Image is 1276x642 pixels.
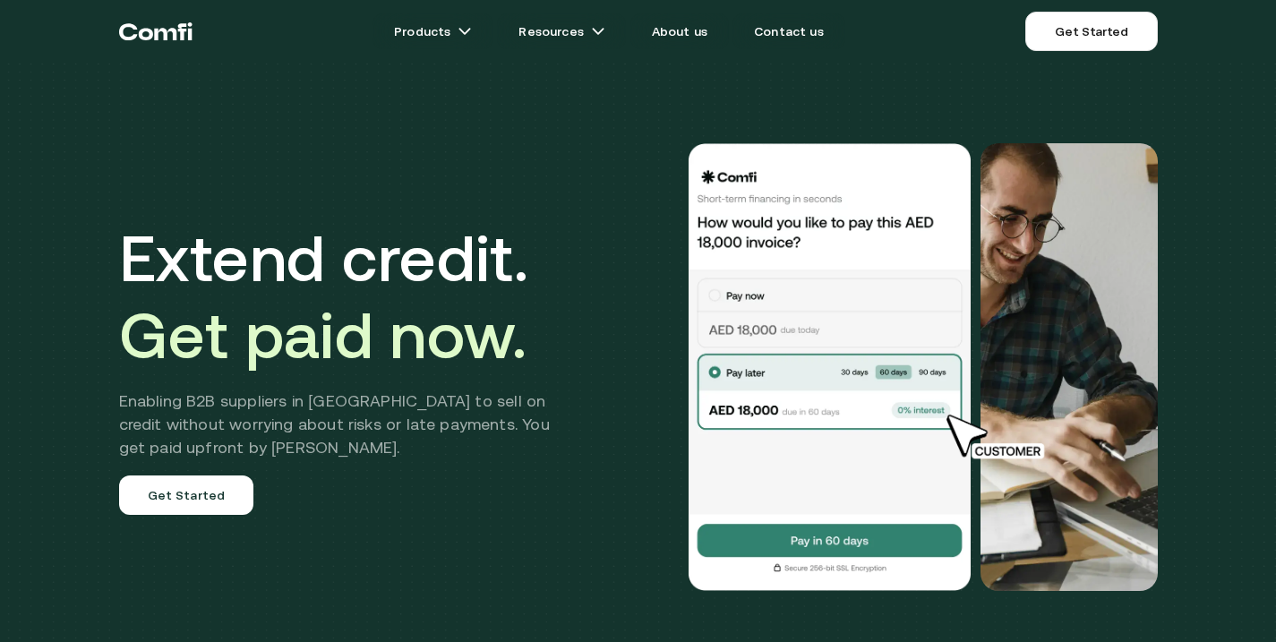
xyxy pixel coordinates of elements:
[458,24,472,39] img: arrow icons
[497,13,626,49] a: Resourcesarrow icons
[630,13,729,49] a: About us
[1025,12,1157,51] a: Get Started
[119,475,254,515] a: Get Started
[119,389,577,459] h2: Enabling B2B suppliers in [GEOGRAPHIC_DATA] to sell on credit without worrying about risks or lat...
[934,412,1065,462] img: cursor
[373,13,493,49] a: Productsarrow icons
[119,4,193,58] a: Return to the top of the Comfi home page
[119,298,527,372] span: Get paid now.
[591,24,605,39] img: arrow icons
[981,143,1158,591] img: Would you like to pay this AED 18,000.00 invoice?
[119,219,577,373] h1: Extend credit.
[732,13,845,49] a: Contact us
[687,143,973,591] img: Would you like to pay this AED 18,000.00 invoice?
